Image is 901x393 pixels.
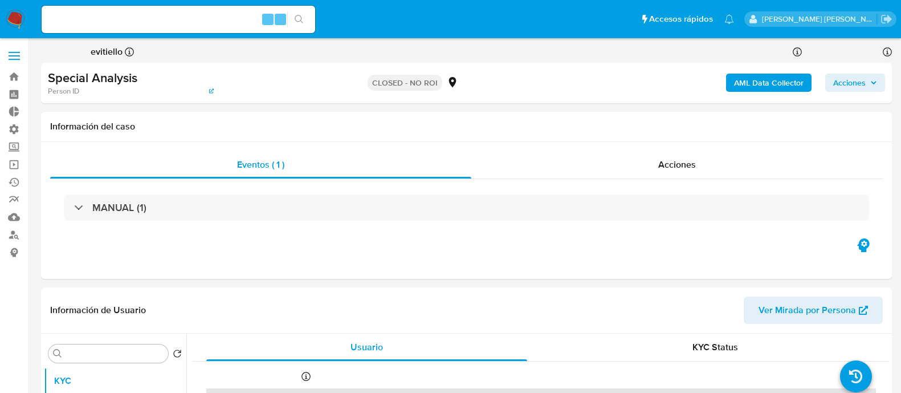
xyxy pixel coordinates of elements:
button: Ver Mirada por Persona [744,297,883,324]
a: Notificaciones [724,14,734,24]
span: Riesgo PLD: [480,76,565,89]
p: emmanuel.vitiello@mercadolibre.com [762,14,877,25]
span: Alt [263,14,272,25]
b: Special Analysis [48,68,137,87]
span: Acciones [658,158,696,171]
span: # T4eQAL8HoFuD8VMHtucpcoDf [137,74,254,85]
span: Usuario [350,341,383,354]
p: CLOSED - NO ROI [368,75,442,91]
div: MANUAL (1) [64,195,869,221]
span: Ver Mirada por Persona [759,297,856,324]
button: Acciones [825,74,885,92]
span: s [279,14,282,25]
span: Acciones [833,74,866,92]
b: Person ID [48,86,79,96]
button: Buscar [53,349,62,358]
b: evitiello [88,45,123,58]
h1: Información del caso [50,121,883,132]
a: Salir [880,13,892,25]
span: Eventos ( 1 ) [237,158,284,171]
input: Buscar usuario o caso... [42,12,315,27]
div: Cerrado el: [DATE] [809,46,892,58]
button: AML Data Collector [726,74,812,92]
div: MLA [447,76,476,89]
p: Actualizado hace 2 meses [206,371,299,382]
b: AML Data Collector [734,74,804,92]
h1: Información de Usuario [50,305,146,316]
button: Volver al orden por defecto [173,349,182,362]
span: Cerrado por [41,46,123,58]
input: Buscar [64,349,164,359]
a: 491a90eb9cd02821f93ad1b6300ccc97 [81,86,214,96]
span: MIDHIGH [528,76,565,89]
span: - [804,46,807,58]
span: KYC Status [692,341,738,354]
div: Creado el: [DATE] [722,46,802,58]
h3: MANUAL (1) [92,201,146,214]
span: Accesos rápidos [649,13,713,25]
button: search-icon [287,11,311,27]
